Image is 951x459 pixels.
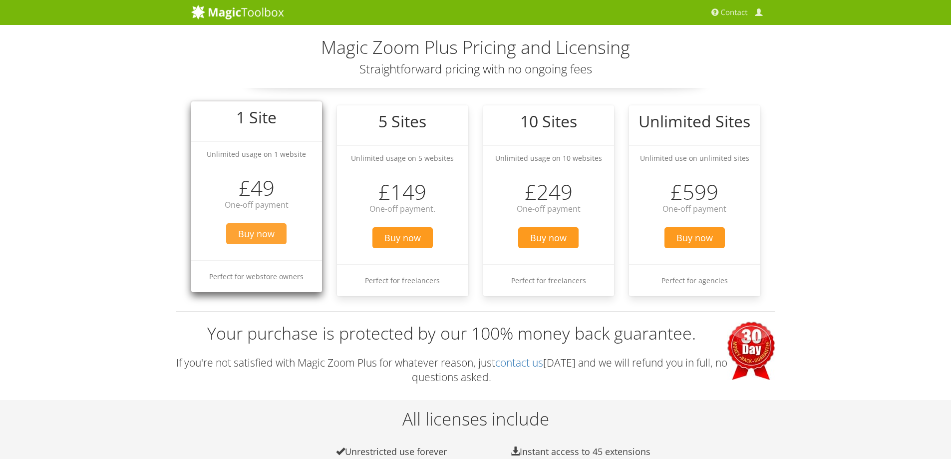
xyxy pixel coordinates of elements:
li: Unlimited usage on 10 websites [483,145,615,170]
h3: Straightforward pricing with no ongoing fees [191,62,760,75]
span: One-off payment [517,203,581,214]
li: Unrestricted use forever [314,446,488,458]
span: Buy now [226,223,287,244]
li: Perfect for freelancers [337,264,468,296]
li: Perfect for agencies [629,264,760,296]
span: Contact [721,7,748,17]
span: One-off payment [225,199,289,210]
big: 5 Sites [378,110,426,132]
li: Perfect for freelancers [483,264,615,296]
p: If you're not satisfied with Magic Zoom Plus for whatever reason, just [DATE] and we will refund ... [176,356,775,385]
li: Unlimited usage on 5 websites [337,145,468,170]
span: Buy now [664,227,725,248]
img: 30 days money-back guarantee [727,322,775,380]
h3: £599 [629,180,760,203]
li: Instant access to 45 extensions [488,446,663,458]
h2: Magic Zoom Plus Pricing and Licensing [191,37,760,57]
h2: All licenses include [176,410,775,429]
big: Unlimited Sites [638,110,750,132]
h3: £49 [191,176,322,199]
span: One-off payment [662,203,726,214]
h3: £149 [337,180,468,203]
h3: Your purchase is protected by our 100% money back guarantee. [176,322,775,346]
span: Buy now [372,227,433,248]
big: 1 Site [236,106,277,128]
big: 10 Sites [520,110,577,132]
img: MagicToolbox.com - Image tools for your website [191,4,284,19]
a: contact us [495,356,543,370]
span: Buy now [518,227,579,248]
h3: £249 [483,180,615,203]
li: Unlimited usage on 1 website [191,141,322,166]
span: One-off payment. [369,203,435,214]
li: Perfect for webstore owners [191,260,322,292]
li: Unlimited use on unlimited sites [629,145,760,170]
